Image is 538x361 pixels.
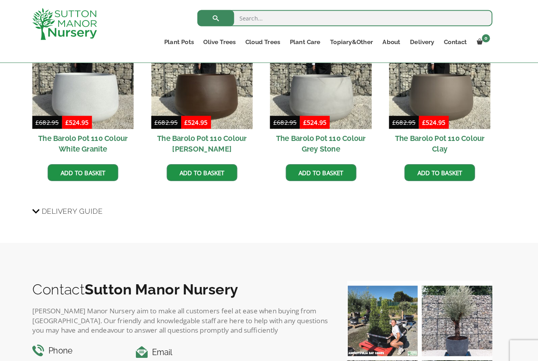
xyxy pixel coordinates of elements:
a: Olive Trees [207,35,248,46]
h2: Contact [45,274,336,291]
a: Add to basket: “The Barolo Pot 110 Colour White Granite” [59,160,128,177]
span: £ [77,115,80,123]
span: £ [309,115,312,123]
img: logo [45,8,108,39]
bdi: 682.95 [164,115,187,123]
img: The Barolo Pot 110 Colour Mocha Brown [161,27,260,126]
h2: The Barolo Pot 110 Colour Grey Stone [276,126,375,154]
h4: Email [146,338,336,350]
span: £ [396,115,399,123]
bdi: 524.95 [425,115,448,123]
h4: Phone [45,336,134,348]
bdi: 524.95 [77,115,100,123]
a: Add to basket: “The Barolo Pot 110 Colour Clay” [408,160,477,177]
a: Sale! The Barolo Pot 110 Colour Grey Stone [276,27,375,154]
img: The Barolo Pot 110 Colour Clay [393,27,492,126]
span: £ [164,115,167,123]
img: The Barolo Pot 110 Colour White Granite [45,27,143,126]
a: Plant Care [291,35,330,46]
a: About [382,35,408,46]
b: Sutton Manor Nursery [96,274,245,291]
a: Sale! The Barolo Pot 110 Colour [PERSON_NAME] [161,27,260,154]
span: £ [193,115,197,123]
bdi: 682.95 [396,115,419,123]
h2: The Barolo Pot 110 Colour White Granite [45,126,143,154]
span: Delivery Guide [54,199,113,213]
a: Add to basket: “The Barolo Pot 110 Colour Mocha Brown” [176,160,245,177]
img: Our elegant & picturesque Angustifolia Cones are an exquisite addition to your Bay Tree collectio... [352,279,421,348]
a: Cloud Trees [248,35,291,46]
span: £ [425,115,429,123]
span: £ [280,115,283,123]
h2: The Barolo Pot 110 Colour Clay [393,126,492,154]
a: Sale! The Barolo Pot 110 Colour White Granite [45,27,143,154]
h2: The Barolo Pot 110 Colour [PERSON_NAME] [161,126,260,154]
span: £ [48,115,51,123]
a: Topiary&Other [330,35,382,46]
bdi: 524.95 [309,115,332,123]
a: Delivery [408,35,442,46]
a: Plant Pots [169,35,207,46]
a: Contact [442,35,473,46]
a: 0 [473,35,493,46]
input: Search... [206,10,493,26]
p: [PERSON_NAME] Manor Nursery aim to make all customers feel at ease when buying from [GEOGRAPHIC_D... [45,299,336,327]
a: Add to basket: “The Barolo Pot 110 Colour Grey Stone” [292,160,361,177]
img: The Barolo Pot 110 Colour Grey Stone [276,27,375,126]
img: A beautiful multi-stem Spanish Olive tree potted in our luxurious fibre clay pots 😍😍 [425,279,493,348]
bdi: 524.95 [193,115,216,123]
span: 0 [483,33,491,41]
bdi: 682.95 [48,115,70,123]
bdi: 682.95 [280,115,302,123]
a: Sale! The Barolo Pot 110 Colour Clay [393,27,492,154]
